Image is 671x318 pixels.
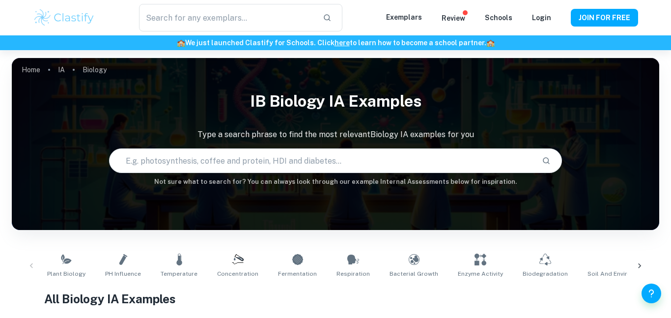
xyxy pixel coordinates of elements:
span: Plant Biology [47,269,85,278]
span: Temperature [161,269,197,278]
a: here [335,39,350,47]
button: Help and Feedback [642,284,661,303]
p: Exemplars [386,12,422,23]
span: pH Influence [105,269,141,278]
h6: Not sure what to search for? You can always look through our example Internal Assessments below f... [12,177,659,187]
span: 🏫 [486,39,495,47]
a: Login [532,14,551,22]
h1: All Biology IA Examples [44,290,627,308]
p: Type a search phrase to find the most relevant Biology IA examples for you [12,129,659,141]
button: Search [538,152,555,169]
span: Bacterial Growth [390,269,438,278]
h1: IB Biology IA examples [12,86,659,117]
button: JOIN FOR FREE [571,9,638,27]
span: Enzyme Activity [458,269,503,278]
a: IA [58,63,65,77]
a: Home [22,63,40,77]
p: Review [442,13,465,24]
p: Biology [83,64,107,75]
span: Concentration [217,269,258,278]
span: Fermentation [278,269,317,278]
input: Search for any exemplars... [139,4,315,31]
a: Schools [485,14,512,22]
span: Biodegradation [523,269,568,278]
span: 🏫 [177,39,185,47]
input: E.g. photosynthesis, coffee and protein, HDI and diabetes... [110,147,534,174]
span: Respiration [336,269,370,278]
img: Clastify logo [33,8,95,28]
h6: We just launched Clastify for Schools. Click to learn how to become a school partner. [2,37,669,48]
